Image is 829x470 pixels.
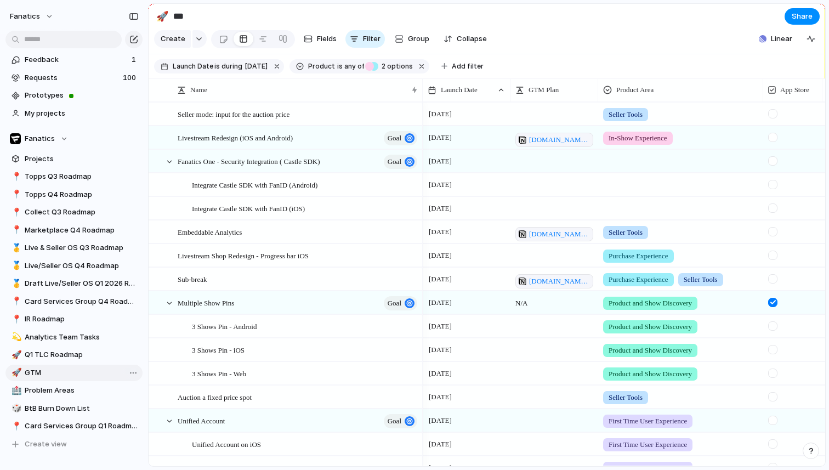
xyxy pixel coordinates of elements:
[388,296,401,311] span: goal
[515,133,593,147] a: [DOMAIN_NAME][URL]
[10,385,21,396] button: 🏥
[384,131,417,145] button: goal
[5,365,143,381] a: 🚀GTM
[388,414,401,429] span: goal
[5,436,143,452] button: Create view
[5,151,143,167] a: Projects
[10,225,21,236] button: 📍
[12,188,19,201] div: 📍
[25,439,67,450] span: Create view
[178,296,234,309] span: Multiple Show Pins
[754,31,797,47] button: Linear
[388,131,401,146] span: goal
[25,332,139,343] span: Analytics Team Tasks
[154,30,191,48] button: Create
[156,9,168,24] div: 🚀
[426,202,455,215] span: [DATE]
[5,293,143,310] a: 📍Card Services Group Q4 Roadmap
[25,90,139,101] span: Prototypes
[178,390,252,403] span: Auction a fixed price spot
[452,61,484,71] span: Add filter
[5,258,143,274] div: 🥇Live/Seller OS Q4 Roadmap
[154,8,171,25] button: 🚀
[5,329,143,346] div: 💫Analytics Team Tasks
[388,154,401,169] span: goal
[178,249,309,262] span: Livestream Shop Redesign - Progress bar iOS
[337,61,343,71] span: is
[132,54,138,65] span: 1
[771,33,792,44] span: Linear
[25,54,128,65] span: Feedback
[192,202,305,214] span: Integrate Castle SDK with FanID (iOS)
[25,108,139,119] span: My projects
[5,168,143,185] div: 📍Topps Q3 Roadmap
[12,295,19,308] div: 📍
[12,242,19,254] div: 🥇
[5,222,143,239] div: 📍Marketplace Q4 Roadmap
[426,343,455,356] span: [DATE]
[365,60,415,72] button: 2 options
[25,133,55,144] span: Fanatics
[178,155,320,167] span: Fanatics One - Security Integration ( Castle SDK)
[426,131,455,144] span: [DATE]
[426,414,455,427] span: [DATE]
[529,276,590,287] span: [DOMAIN_NAME][URL]
[609,345,692,356] span: Product and Show Discovery
[780,84,809,95] span: App Store
[245,61,268,71] span: [DATE]
[25,171,139,182] span: Topps Q3 Roadmap
[792,11,813,22] span: Share
[10,403,21,414] button: 🎲
[12,171,19,183] div: 📍
[609,416,687,427] span: First Time User Experience
[515,274,593,288] a: [DOMAIN_NAME][URL]
[609,369,692,380] span: Product and Show Discovery
[5,347,143,363] a: 🚀Q1 TLC Roadmap
[426,273,455,286] span: [DATE]
[25,367,139,378] span: GTM
[5,382,143,399] a: 🏥Problem Areas
[5,418,143,434] a: 📍Card Services Group Q1 Roadmap
[10,314,21,325] button: 📍
[12,224,19,236] div: 📍
[25,242,139,253] span: Live & Seller OS Q3 Roadmap
[243,60,270,72] button: [DATE]
[616,84,654,95] span: Product Area
[192,438,261,450] span: Unified Account on iOS
[192,178,317,191] span: Integrate Castle SDK with FanID (Android)
[5,240,143,256] a: 🥇Live & Seller OS Q3 Roadmap
[363,33,381,44] span: Filter
[10,261,21,271] button: 🥇
[345,30,385,48] button: Filter
[25,154,139,165] span: Projects
[25,278,139,289] span: Draft Live/Seller OS Q1 2026 Roadmap
[439,30,491,48] button: Collapse
[426,178,455,191] span: [DATE]
[192,367,246,380] span: 3 Shows Pin - Web
[12,349,19,361] div: 🚀
[441,84,478,95] span: Launch Date
[609,392,643,403] span: Seller Tools
[178,131,293,144] span: Livestream Redesign (iOS and Android)
[5,105,143,122] a: My projects
[25,403,139,414] span: BtB Burn Down List
[785,8,820,25] button: Share
[684,274,718,285] span: Seller Tools
[12,206,19,219] div: 📍
[609,251,668,262] span: Purchase Experience
[5,275,143,292] div: 🥇Draft Live/Seller OS Q1 2026 Roadmap
[5,52,143,68] a: Feedback1
[384,414,417,428] button: goal
[25,261,139,271] span: Live/Seller OS Q4 Roadmap
[5,400,143,417] a: 🎲BtB Burn Down List
[12,402,19,415] div: 🎲
[335,60,366,72] button: isany of
[25,349,139,360] span: Q1 TLC Roadmap
[5,311,143,327] div: 📍IR Roadmap
[426,249,455,262] span: [DATE]
[12,331,19,343] div: 💫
